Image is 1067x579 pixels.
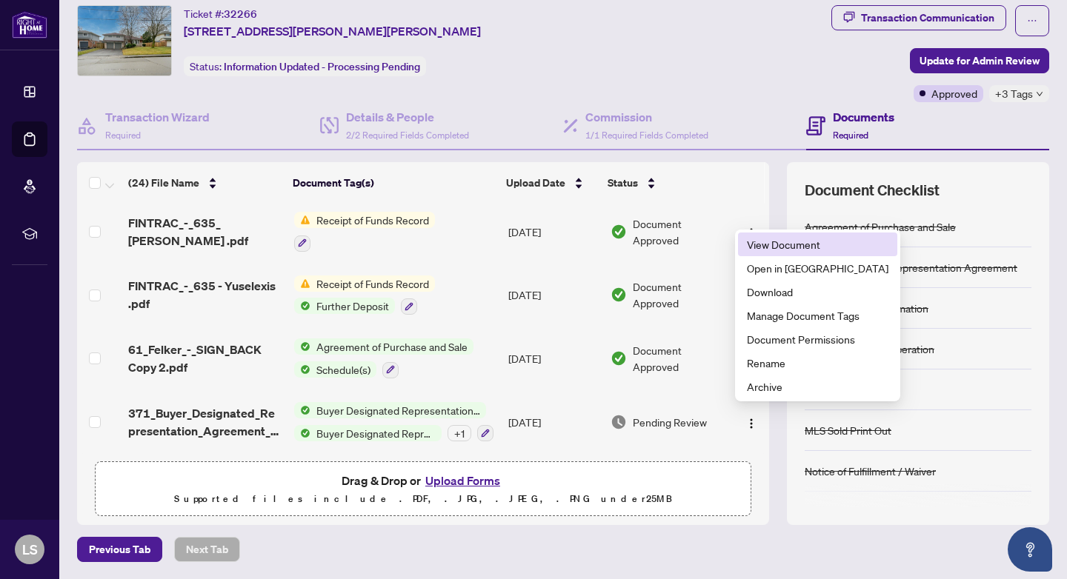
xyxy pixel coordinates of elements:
img: Status Icon [294,212,310,228]
img: Document Status [611,414,627,430]
button: Logo [739,220,763,244]
button: Status IconReceipt of Funds Record [294,212,435,252]
span: +3 Tags [995,85,1033,102]
span: Receipt of Funds Record [310,275,435,292]
th: (24) File Name [122,162,287,204]
th: Document Tag(s) [287,162,500,204]
h4: Transaction Wizard [105,108,210,126]
span: ellipsis [1027,16,1037,26]
span: 32266 [224,7,257,21]
img: Document Status [611,287,627,303]
span: [STREET_ADDRESS][PERSON_NAME][PERSON_NAME] [184,22,481,40]
td: [DATE] [502,390,605,454]
span: Upload Date [506,175,565,191]
div: + 1 [448,425,471,441]
img: Status Icon [294,361,310,378]
h4: Details & People [346,108,469,126]
span: Previous Tab [89,538,150,561]
span: Agreement of Purchase and Sale [310,338,473,355]
span: Buyer Designated Representation Agreement [310,425,442,441]
button: Upload Forms [421,471,505,490]
td: [DATE] [502,327,605,390]
span: Pending Review [633,414,707,430]
img: Document Status [611,224,627,240]
span: Required [833,130,868,141]
img: Logo [745,227,757,239]
div: Notice of Fulfillment / Waiver [805,463,936,479]
h4: Commission [585,108,708,126]
div: Ticket #: [184,5,257,22]
button: Open asap [1008,527,1052,572]
div: Buyer Designated Representation Agreement [805,259,1017,275]
span: LS [22,539,38,560]
img: Status Icon [294,338,310,355]
span: Document Permissions [747,331,888,347]
th: Status [602,162,729,204]
span: (24) File Name [128,175,199,191]
button: Status IconBuyer Designated Representation AgreementStatus IconBuyer Designated Representation Ag... [294,402,493,442]
div: MLS Sold Print Out [805,422,891,438]
span: Download [747,284,888,300]
h4: Documents [833,108,894,126]
span: Document Approved [633,342,727,375]
span: Document Checklist [805,180,940,201]
span: Receipt of Funds Record [310,212,435,228]
img: Status Icon [294,275,310,292]
button: Previous Tab [77,537,162,562]
button: Logo [739,410,763,434]
button: Status IconAgreement of Purchase and SaleStatus IconSchedule(s) [294,338,473,378]
img: Status Icon [294,425,310,441]
button: Next Tab [174,537,240,562]
img: Logo [745,418,757,429]
span: Archive [747,378,888,395]
td: [DATE] [502,264,605,327]
span: Further Deposit [310,298,395,314]
img: IMG-X11890099_1.jpg [78,6,171,76]
td: [DATE] [502,200,605,264]
span: Rename [747,355,888,371]
div: Agreement of Purchase and Sale [805,218,956,235]
span: 61_Felker_-_SIGN_BACK Copy 2.pdf [128,341,282,376]
img: Document Status [611,350,627,367]
button: Update for Admin Review [910,48,1049,73]
span: Buyer Designated Representation Agreement [310,402,486,418]
span: 371_Buyer_Designated_Representation_Agreement_-_PropTx-[PERSON_NAME].pdf [128,404,282,440]
span: Document Approved [633,278,727,311]
span: Open in [GEOGRAPHIC_DATA] [747,260,888,276]
span: Document Approved [633,215,727,248]
button: Status IconReceipt of Funds RecordStatus IconFurther Deposit [294,275,435,315]
span: 1/1 Required Fields Completed [585,130,708,141]
span: Schedule(s) [310,361,376,378]
button: Transaction Communication [831,5,1006,30]
p: Supported files include .PDF, .JPG, .JPEG, .PNG under 25 MB [104,490,742,508]
span: 2/2 Required Fields Completed [346,130,469,141]
span: Information Updated - Processing Pending [224,60,420,73]
span: View Document [747,236,888,252]
span: Drag & Drop orUpload FormsSupported files include .PDF, .JPG, .JPEG, .PNG under25MB [96,462,751,517]
span: Status [608,175,638,191]
span: Update for Admin Review [920,49,1040,73]
span: Required [105,130,141,141]
img: Status Icon [294,298,310,314]
img: Status Icon [294,402,310,418]
div: Transaction Communication [861,6,994,30]
span: Manage Document Tags [747,307,888,324]
div: Status: [184,56,426,76]
span: down [1036,90,1043,98]
img: logo [12,11,47,39]
th: Upload Date [500,162,602,204]
span: Approved [931,85,977,101]
span: FINTRAC_-_635_ [PERSON_NAME] .pdf [128,214,282,250]
span: FINTRAC_-_635 - Yuselexis .pdf [128,277,282,312]
span: Drag & Drop or [342,471,505,490]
